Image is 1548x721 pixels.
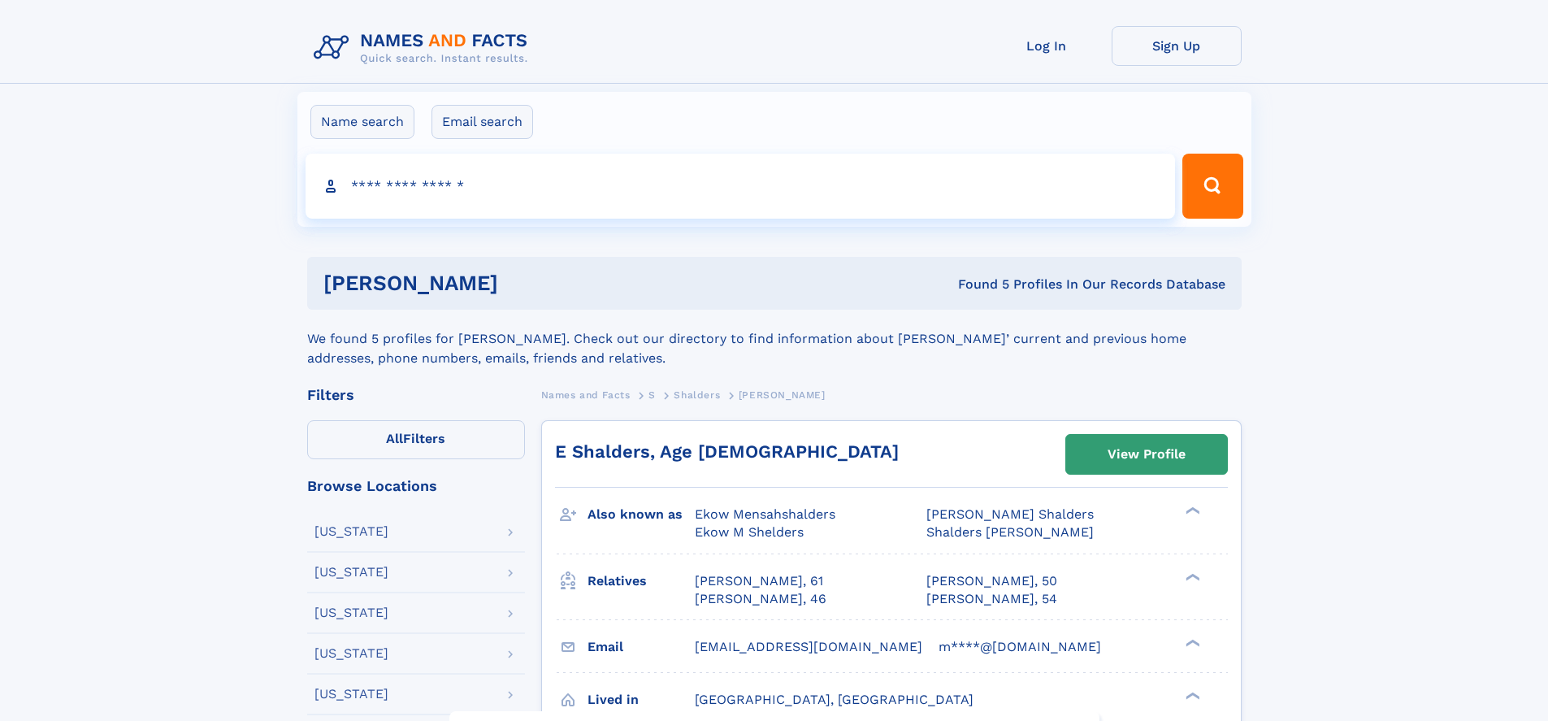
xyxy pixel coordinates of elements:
a: Shalders [674,384,720,405]
div: [US_STATE] [314,566,388,579]
a: [PERSON_NAME], 61 [695,572,823,590]
span: All [386,431,403,446]
a: [PERSON_NAME], 46 [695,590,826,608]
span: Ekow Mensahshalders [695,506,835,522]
span: Shalders [PERSON_NAME] [926,524,1094,540]
div: ❯ [1182,571,1201,582]
a: Names and Facts [541,384,631,405]
button: Search Button [1182,154,1242,219]
a: E Shalders, Age [DEMOGRAPHIC_DATA] [555,441,899,462]
div: ❯ [1182,506,1201,516]
div: [US_STATE] [314,525,388,538]
input: search input [306,154,1176,219]
span: Shalders [674,389,720,401]
span: S [648,389,656,401]
img: Logo Names and Facts [307,26,541,70]
h1: [PERSON_NAME] [323,273,728,293]
div: [US_STATE] [314,688,388,701]
div: ❯ [1182,690,1201,701]
div: ❯ [1182,637,1201,648]
div: Found 5 Profiles In Our Records Database [728,276,1225,293]
span: [PERSON_NAME] Shalders [926,506,1094,522]
h3: Also known as [588,501,695,528]
span: [GEOGRAPHIC_DATA], [GEOGRAPHIC_DATA] [695,692,973,707]
div: [US_STATE] [314,647,388,660]
div: Browse Locations [307,479,525,493]
span: [PERSON_NAME] [739,389,826,401]
h3: Relatives [588,567,695,595]
div: View Profile [1108,436,1186,473]
a: S [648,384,656,405]
span: [EMAIL_ADDRESS][DOMAIN_NAME] [695,639,922,654]
a: [PERSON_NAME], 50 [926,572,1057,590]
div: Filters [307,388,525,402]
a: Sign Up [1112,26,1242,66]
a: View Profile [1066,435,1227,474]
a: Log In [982,26,1112,66]
div: We found 5 profiles for [PERSON_NAME]. Check out our directory to find information about [PERSON_... [307,310,1242,368]
label: Email search [431,105,533,139]
h3: Email [588,633,695,661]
label: Filters [307,420,525,459]
div: [US_STATE] [314,606,388,619]
span: Ekow M Shelders [695,524,804,540]
label: Name search [310,105,414,139]
h3: Lived in [588,686,695,714]
a: [PERSON_NAME], 54 [926,590,1057,608]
